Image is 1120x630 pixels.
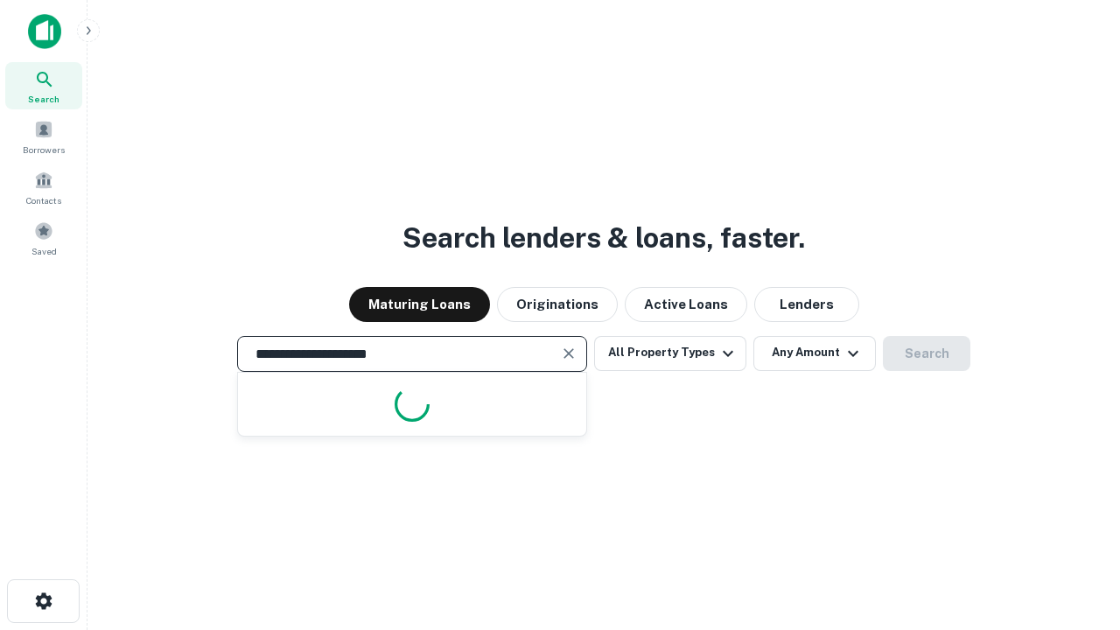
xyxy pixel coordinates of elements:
[31,244,57,258] span: Saved
[625,287,747,322] button: Active Loans
[26,193,61,207] span: Contacts
[497,287,618,322] button: Originations
[349,287,490,322] button: Maturing Loans
[5,164,82,211] a: Contacts
[753,336,876,371] button: Any Amount
[5,62,82,109] a: Search
[28,14,61,49] img: capitalize-icon.png
[28,92,59,106] span: Search
[5,214,82,262] a: Saved
[1032,490,1120,574] iframe: Chat Widget
[23,143,65,157] span: Borrowers
[402,217,805,259] h3: Search lenders & loans, faster.
[556,341,581,366] button: Clear
[594,336,746,371] button: All Property Types
[5,113,82,160] a: Borrowers
[754,287,859,322] button: Lenders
